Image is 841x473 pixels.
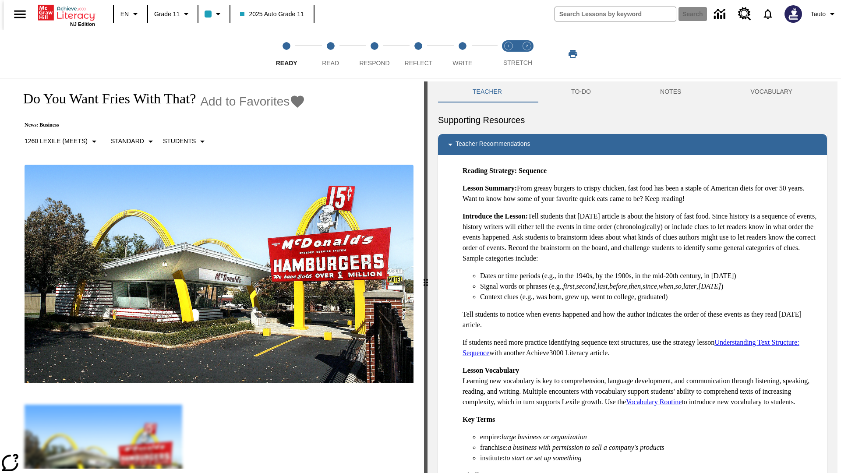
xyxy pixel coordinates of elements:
p: Students [163,137,196,146]
li: Context clues (e.g., was born, grew up, went to college, graduated) [480,292,820,302]
button: Stretch Respond step 2 of 2 [514,30,540,78]
em: last [597,282,608,290]
strong: Lesson Summary: [463,184,517,192]
em: when [659,282,674,290]
em: [DATE] [698,282,721,290]
button: Add to Favorites - Do You Want Fries With That? [200,94,305,109]
button: Select a new avatar [779,3,807,25]
li: Dates or time periods (e.g., in the 1940s, by the 1900s, in the mid-20th century, in [DATE]) [480,271,820,281]
span: Reflect [405,60,433,67]
a: Notifications [756,3,779,25]
li: empire: [480,432,820,442]
p: Tell students that [DATE] article is about the history of fast food. Since history is a sequence ... [463,211,820,264]
button: Profile/Settings [807,6,841,22]
em: first [563,282,575,290]
p: 1260 Lexile (Meets) [25,137,88,146]
a: Understanding Text Structure: Sequence [463,339,799,357]
button: Print [559,46,587,62]
span: Read [322,60,339,67]
div: Instructional Panel Tabs [438,81,827,102]
text: 2 [526,44,528,48]
span: EN [120,10,129,19]
strong: Reading Strategy: [463,167,517,174]
button: NOTES [625,81,716,102]
span: STRETCH [503,59,532,66]
a: Data Center [709,2,733,26]
p: Standard [111,137,144,146]
strong: Key Terms [463,416,495,423]
button: Ready step 1 of 5 [261,30,312,78]
li: Signal words or phrases (e.g., , , , , , , , , , ) [480,281,820,292]
button: Language: EN, Select a language [117,6,145,22]
button: Reflect step 4 of 5 [393,30,444,78]
p: Learning new vocabulary is key to comprehension, language development, and communication through ... [463,365,820,407]
button: Class color is light blue. Change class color [201,6,227,22]
p: If students need more practice identifying sequence text structures, use the strategy lesson with... [463,337,820,358]
span: Ready [276,60,297,67]
button: Read step 2 of 5 [305,30,356,78]
h1: Do You Want Fries With That? [14,91,196,107]
div: Home [38,3,95,27]
p: Teacher Recommendations [456,139,530,150]
button: TO-DO [537,81,625,102]
input: search field [555,7,676,21]
em: then [629,282,641,290]
button: Scaffolds, Standard [107,134,159,149]
button: Teacher [438,81,537,102]
a: Vocabulary Routine [626,398,682,406]
button: Grade: Grade 11, Select a grade [151,6,195,22]
div: Press Enter or Spacebar and then press right and left arrow keys to move the slider [424,81,428,473]
li: franchise: [480,442,820,453]
div: activity [428,81,837,473]
button: Write step 5 of 5 [437,30,488,78]
span: Write [452,60,472,67]
em: second [576,282,596,290]
img: Avatar [784,5,802,23]
strong: Lesson Vocabulary [463,367,519,374]
h6: Supporting Resources [438,113,827,127]
a: Resource Center, Will open in new tab [733,2,756,26]
em: a business with permission to sell a company's products [508,444,664,451]
em: later [683,282,696,290]
li: institute: [480,453,820,463]
div: Teacher Recommendations [438,134,827,155]
span: Grade 11 [154,10,180,19]
button: VOCABULARY [716,81,827,102]
strong: Sequence [519,167,547,174]
button: Select Student [159,134,211,149]
button: Respond step 3 of 5 [349,30,400,78]
p: From greasy burgers to crispy chicken, fast food has been a staple of American diets for over 50 ... [463,183,820,204]
p: News: Business [14,122,305,128]
button: Stretch Read step 1 of 2 [496,30,521,78]
span: 2025 Auto Grade 11 [240,10,304,19]
span: Tauto [811,10,826,19]
img: One of the first McDonald's stores, with the iconic red sign and golden arches. [25,165,413,384]
em: since [643,282,657,290]
span: NJ Edition [70,21,95,27]
em: to start or set up something [505,454,582,462]
em: large business or organization [502,433,587,441]
button: Select Lexile, 1260 Lexile (Meets) [21,134,103,149]
span: Add to Favorites [200,95,290,109]
em: so [675,282,682,290]
p: Tell students to notice when events happened and how the author indicates the order of these even... [463,309,820,330]
div: reading [4,81,424,469]
button: Open side menu [7,1,33,27]
text: 1 [507,44,509,48]
span: Respond [359,60,389,67]
strong: Introduce the Lesson: [463,212,528,220]
em: before [609,282,627,290]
